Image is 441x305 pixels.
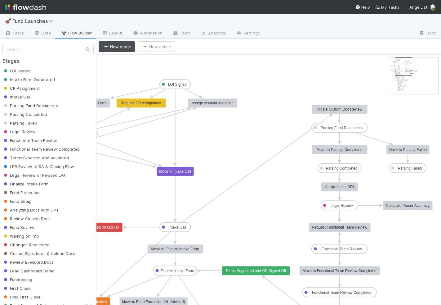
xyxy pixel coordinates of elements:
[331,203,353,208] text: Legal Review
[231,29,265,39] a: Settings
[317,148,363,152] text: Move to Parsing Completed
[430,4,436,11] img: avatar_892eb56c-5b5a-46db-bf0b-2a9023d0e8f8.png
[70,101,106,105] text: Generate Intake Form
[225,269,286,273] text: Terms Supported and GP Signed Off
[414,29,441,39] a: Docs
[2,181,48,186] span: Finalize Intake Form
[375,5,399,10] span: My Tasks
[2,207,59,212] span: Analyzing Docs with GPT
[2,268,55,273] span: Lead Dashboard Demo
[168,225,186,230] text: Intake Call
[127,29,167,39] a: Automation
[2,112,47,117] span: Parsing Completed
[2,68,31,73] span: LOI Signed
[386,203,430,208] text: Calculate Parser Accuracy
[326,166,358,171] text: Parsing Completed
[325,185,354,189] text: Assign Legal DRI
[398,166,422,171] text: Parsing Failed
[2,58,94,64] h2: Stages
[160,269,194,273] text: Finalize Intake Form
[196,29,231,39] a: Analytics
[321,126,363,130] text: Parsing Fund Documents
[2,44,94,54] input: Search
[2,277,32,282] span: Fundraising
[312,225,367,230] text: Request Functional Team Review
[138,41,175,52] button: New action
[29,29,56,39] a: Data
[2,234,39,239] span: Waiting on Info
[5,18,11,24] span: 🚀
[159,169,191,174] text: Move to Intake Call
[12,18,56,24] span: Fund Launches
[317,107,363,112] text: Initiate Custom Doc Review
[2,147,80,152] span: Functional Team Review Completed
[121,101,161,105] text: Request CR Assignment
[56,29,97,39] a: Flow Builder
[167,29,196,39] a: Team
[82,300,107,304] text: Move to Icebox
[389,148,427,152] text: Move to Parsing Failed
[5,30,24,36] span: Tasks
[2,86,40,91] span: CR Assignment
[409,5,427,10] span: AngelList
[2,164,74,169] span: LPR Review of SA & Closing Flow
[2,121,37,125] span: Parsing Failed
[2,242,50,247] span: Changes Requested
[2,260,54,265] span: Review Executed Docs
[2,155,69,160] span: Terms Exported and Validated
[2,138,57,143] span: Functional Team Review
[303,269,376,273] text: Move to Functional Team Review Completed
[2,286,31,291] span: First Close
[375,4,399,10] a: My Tasks
[2,173,66,178] span: Legal Review of Revised LPA
[312,290,372,295] text: Functional Team Review Completed
[2,190,40,195] span: Fund Formation
[97,29,127,39] a: Layout
[321,247,362,251] text: Functional Team Review
[2,225,34,230] span: Fund Review
[2,199,32,204] span: Fund Setup
[2,216,51,221] span: Review Closing Docs
[2,103,58,108] span: Parsing Fund Documents
[2,251,75,256] span: Collect Signatures & Upload Docs
[2,129,36,134] span: Legal Review
[5,2,46,12] img: logo-inverted-e16ddd16eac7371096b0.svg
[99,41,135,52] button: New stage
[2,77,55,82] span: Intake Form Generated
[151,247,199,251] text: Move to Finalize Intake Form
[2,94,31,99] span: Intake Call
[192,101,233,105] text: Assign Account Manager
[355,4,370,10] div: Help
[168,82,187,87] text: LOI Signed
[61,30,92,36] span: Flow Builder
[2,294,41,299] span: Hold First Close
[122,300,185,304] text: Move to Fund Formation (AL-Advised)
